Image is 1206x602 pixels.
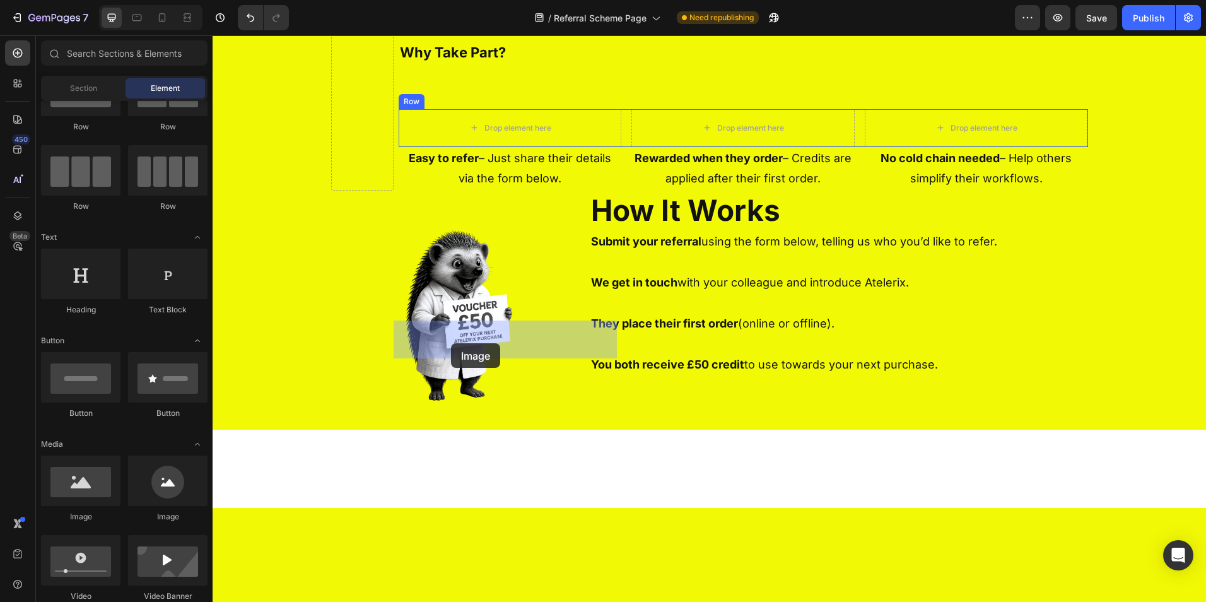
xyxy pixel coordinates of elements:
[689,12,754,23] span: Need republishing
[41,335,64,346] span: Button
[9,231,30,241] div: Beta
[128,408,208,419] div: Button
[187,434,208,454] span: Toggle open
[41,439,63,450] span: Media
[151,83,180,94] span: Element
[70,83,97,94] span: Section
[213,35,1206,602] iframe: Design area
[1086,13,1107,23] span: Save
[238,5,289,30] div: Undo/Redo
[128,591,208,602] div: Video Banner
[41,121,120,133] div: Row
[41,511,120,522] div: Image
[41,40,208,66] input: Search Sections & Elements
[5,5,94,30] button: 7
[187,331,208,351] span: Toggle open
[187,227,208,247] span: Toggle open
[41,232,57,243] span: Text
[128,511,208,522] div: Image
[83,10,88,25] p: 7
[128,121,208,133] div: Row
[1133,11,1164,25] div: Publish
[41,591,120,602] div: Video
[554,11,647,25] span: Referral Scheme Page
[1122,5,1175,30] button: Publish
[548,11,551,25] span: /
[41,408,120,419] div: Button
[128,201,208,212] div: Row
[41,201,120,212] div: Row
[1163,540,1193,570] div: Open Intercom Messenger
[128,304,208,316] div: Text Block
[41,304,120,316] div: Heading
[12,134,30,145] div: 450
[1075,5,1117,30] button: Save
